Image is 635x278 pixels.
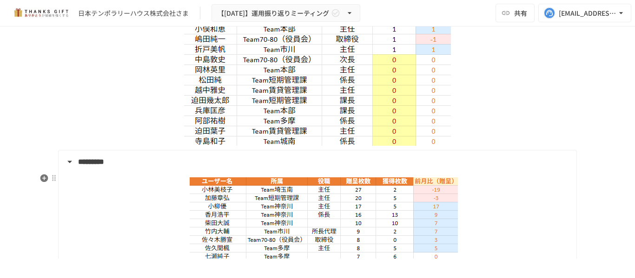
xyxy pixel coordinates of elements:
span: 共有 [514,8,527,18]
div: [EMAIL_ADDRESS][DOMAIN_NAME] [559,7,616,19]
button: [EMAIL_ADDRESS][DOMAIN_NAME] [538,4,631,22]
button: 【[DATE]】運用振り返りミーティング [212,4,360,22]
img: mMP1OxWUAhQbsRWCurg7vIHe5HqDpP7qZo7fRoNLXQh [11,6,71,20]
div: 日本テンポラリーハウス株式会社さま [78,8,189,18]
span: 【[DATE]】運用振り返りミーティング [218,7,329,19]
button: 共有 [496,4,535,22]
